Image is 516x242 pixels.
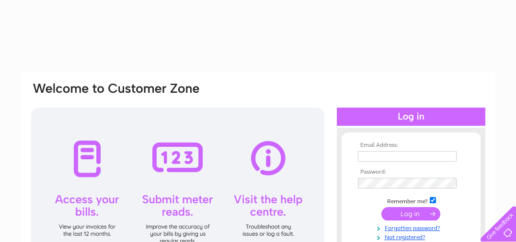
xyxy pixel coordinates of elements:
th: Email Address: [355,142,467,149]
td: Remember me? [355,196,467,205]
input: Submit [381,207,440,220]
a: Not registered? [358,232,467,241]
th: Password: [355,169,467,176]
a: Forgotten password? [358,223,467,232]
